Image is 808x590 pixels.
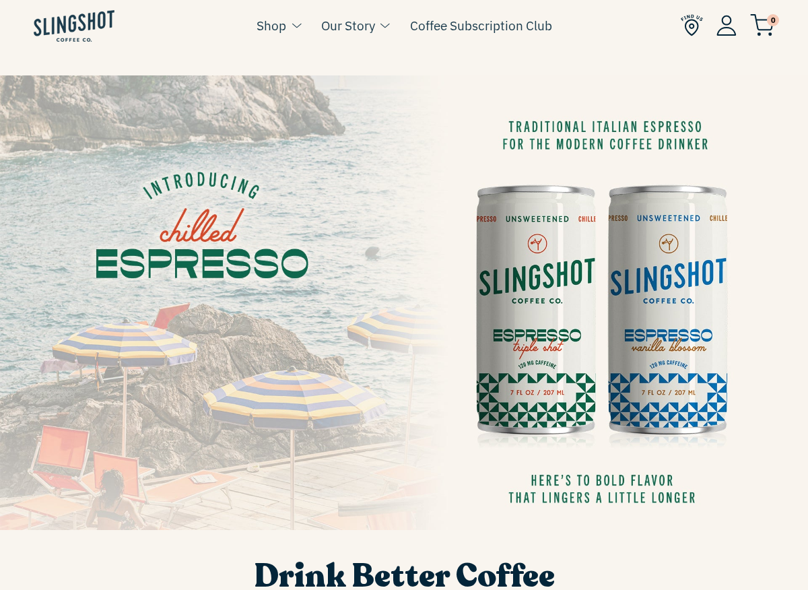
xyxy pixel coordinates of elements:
[681,14,703,36] img: Find Us
[750,14,774,36] img: cart
[257,15,286,36] a: Shop
[767,14,779,26] span: 0
[750,18,774,34] a: 0
[716,15,737,36] img: Account
[321,15,375,36] a: Our Story
[410,15,552,36] a: Coffee Subscription Club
